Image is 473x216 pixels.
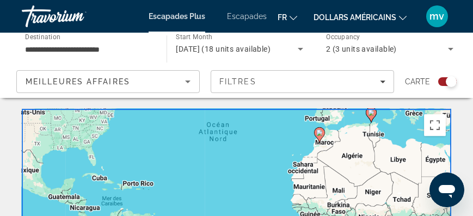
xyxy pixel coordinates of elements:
[149,12,205,21] a: Escapades Plus
[176,34,212,41] span: Start Month
[405,74,430,89] span: Carte
[278,9,297,25] button: Changer de langue
[26,75,191,88] mat-select: Sort by
[227,12,267,21] a: Escapades
[424,114,446,136] button: Passer en plein écran
[22,2,131,30] a: Travorium
[314,9,407,25] button: Changer de devise
[25,33,60,41] span: Destination
[326,45,397,53] span: 2 (3 units available)
[278,13,287,22] font: fr
[25,43,152,56] input: Select destination
[314,13,396,22] font: dollars américains
[429,172,464,207] iframe: Bouton de lancement de la fenêtre de messagerie
[326,34,360,41] span: Occupancy
[176,45,271,53] span: [DATE] (18 units available)
[430,10,445,22] font: mv
[26,77,130,86] span: Meilleures affaires
[211,70,394,93] button: Filters
[423,5,451,28] button: Menu utilisateur
[219,77,256,86] span: Filtres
